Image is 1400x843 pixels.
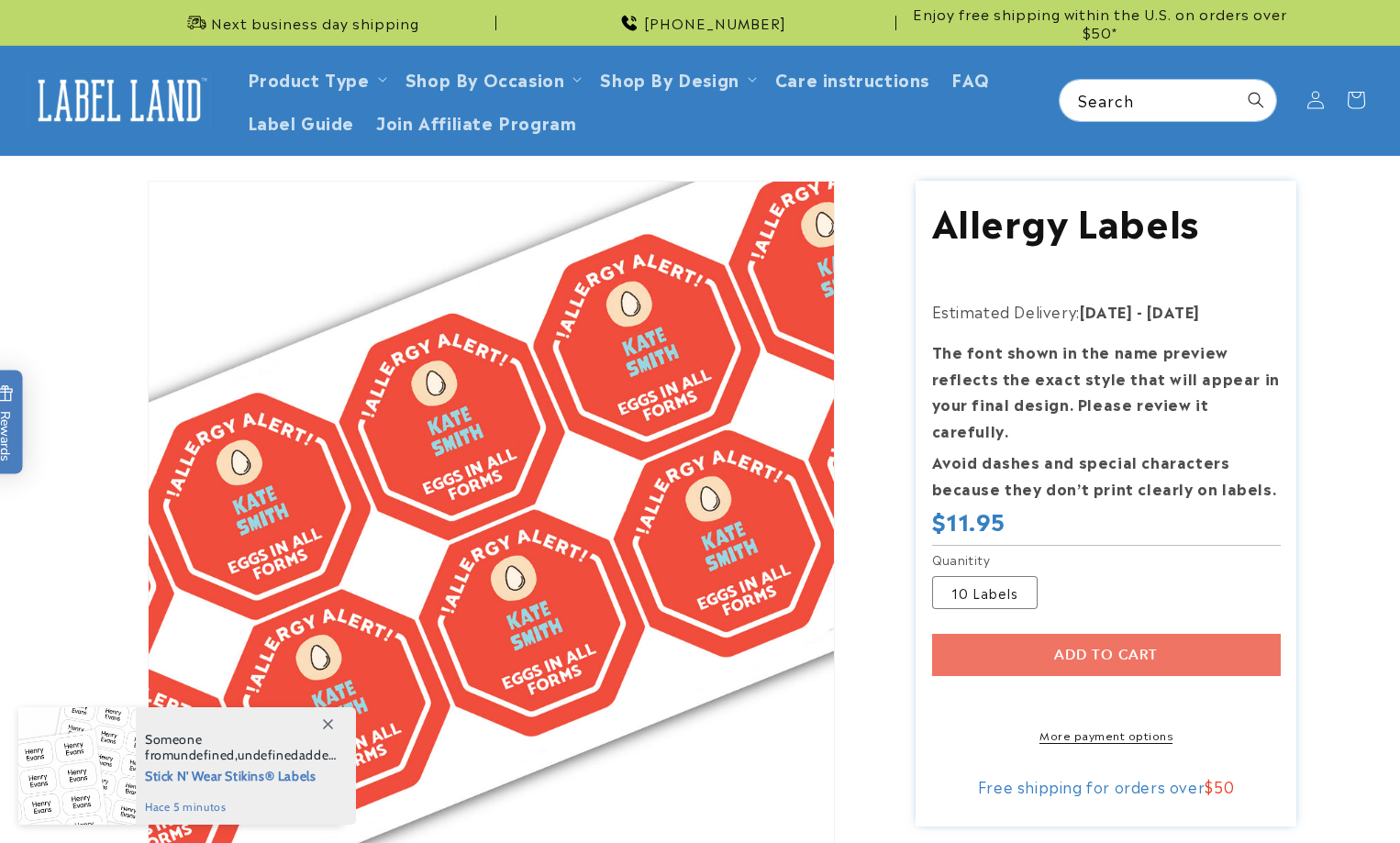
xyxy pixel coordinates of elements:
span: Label Guide [248,111,355,132]
strong: - [1137,300,1143,322]
strong: [DATE] [1080,300,1133,322]
a: Label Land [21,65,218,136]
summary: Shop By Design [589,57,763,100]
span: 50 [1214,775,1234,797]
div: Free shipping for orders over [932,777,1281,795]
span: Stick N' Wear Stikins® Labels [145,763,337,786]
span: hace 5 minutos [145,799,337,815]
span: Shop By Occasion [406,68,565,89]
span: FAQ [951,68,990,89]
span: Care instructions [775,68,929,89]
strong: [DATE] [1147,300,1200,322]
span: undefined [173,747,234,763]
a: Product Type [248,66,370,91]
label: 10 Labels [932,576,1038,609]
span: Join Affiliate Program [376,111,576,132]
p: Estimated Delivery: [932,298,1281,325]
a: FAQ [940,57,1001,100]
a: Shop By Design [600,66,739,91]
span: Next business day shipping [211,14,419,32]
a: More payment options [932,727,1281,743]
a: Care instructions [764,57,940,100]
span: $11.95 [932,506,1006,535]
legend: Quanitity [932,550,993,569]
summary: Shop By Occasion [394,57,590,100]
strong: Avoid dashes and special characters because they don’t print clearly on labels. [932,450,1277,499]
button: Search [1236,80,1276,120]
span: Enjoy free shipping within the U.S. on orders over $50* [904,5,1296,40]
span: undefined [238,747,298,763]
span: $ [1205,775,1214,797]
a: Join Affiliate Program [365,100,587,143]
img: Label Land [28,72,211,128]
strong: The font shown in the name preview reflects the exact style that will appear in your final design... [932,340,1280,441]
span: Someone from , added this product to their cart. [145,732,337,763]
summary: Product Type [237,57,394,100]
h1: Allergy Labels [932,196,1281,244]
a: Label Guide [237,100,366,143]
span: [PHONE_NUMBER] [644,14,786,32]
